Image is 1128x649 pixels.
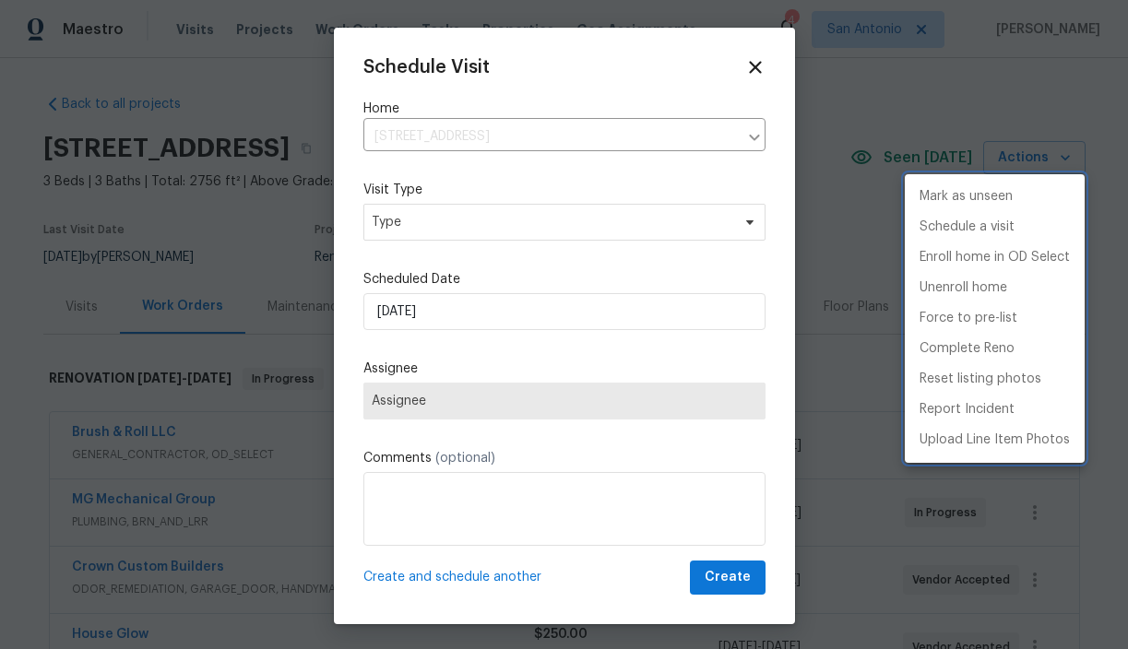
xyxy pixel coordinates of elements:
[920,309,1017,328] p: Force to pre-list
[920,187,1013,206] p: Mark as unseen
[920,400,1015,419] p: Report Incident
[920,248,1070,267] p: Enroll home in OD Select
[920,218,1015,237] p: Schedule a visit
[920,370,1041,389] p: Reset listing photos
[920,339,1015,359] p: Complete Reno
[920,278,1007,298] p: Unenroll home
[920,431,1070,450] p: Upload Line Item Photos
